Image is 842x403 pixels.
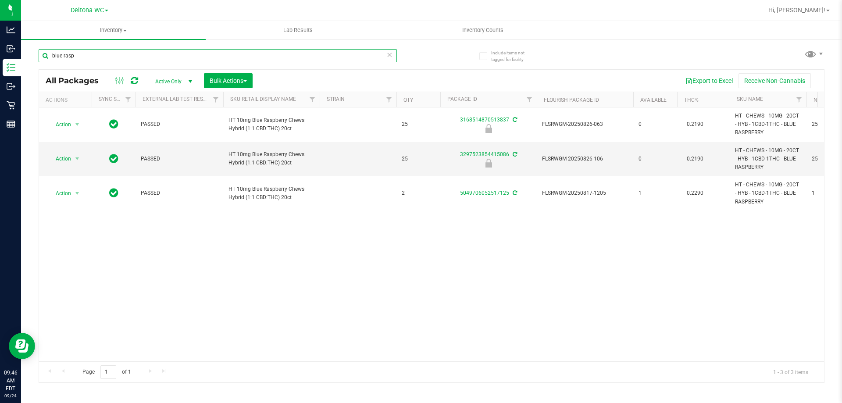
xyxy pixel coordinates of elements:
[511,151,517,157] span: Sync from Compliance System
[7,25,15,34] inline-svg: Analytics
[46,97,88,103] div: Actions
[680,73,739,88] button: Export to Excel
[46,76,107,86] span: All Packages
[447,96,477,102] a: Package ID
[768,7,825,14] span: Hi, [PERSON_NAME]!
[511,117,517,123] span: Sync from Compliance System
[99,96,132,102] a: Sync Status
[109,118,118,130] span: In Sync
[735,181,801,206] span: HT - CHEWS - 10MG - 20CT - HYB - 1CBD-1THC - BLUE RASPBERRY
[143,96,211,102] a: External Lab Test Result
[72,153,83,165] span: select
[402,155,435,163] span: 25
[7,101,15,110] inline-svg: Retail
[210,77,247,84] span: Bulk Actions
[75,365,138,379] span: Page of 1
[72,187,83,200] span: select
[491,50,535,63] span: Include items not tagged for facility
[460,190,509,196] a: 5049706052517125
[7,120,15,128] inline-svg: Reports
[792,92,806,107] a: Filter
[121,92,136,107] a: Filter
[230,96,296,102] a: Sku Retail Display Name
[386,49,392,61] span: Clear
[327,96,345,102] a: Strain
[390,21,575,39] a: Inventory Counts
[739,73,811,88] button: Receive Non-Cannabis
[735,146,801,172] span: HT - CHEWS - 10MG - 20CT - HYB - 1CBD-1THC - BLUE RASPBERRY
[542,155,628,163] span: FLSRWGM-20250826-106
[439,159,538,168] div: Newly Received
[639,120,672,128] span: 0
[684,97,699,103] a: THC%
[460,151,509,157] a: 3297523854415086
[544,97,599,103] a: Flourish Package ID
[511,190,517,196] span: Sync from Compliance System
[4,392,17,399] p: 09/24
[109,153,118,165] span: In Sync
[7,44,15,53] inline-svg: Inbound
[735,112,801,137] span: HT - CHEWS - 10MG - 20CT - HYB - 1CBD-1THC - BLUE RASPBERRY
[766,365,815,378] span: 1 - 3 of 3 items
[141,155,218,163] span: PASSED
[542,120,628,128] span: FLSRWGM-20250826-063
[640,97,667,103] a: Available
[639,155,672,163] span: 0
[9,333,35,359] iframe: Resource center
[639,189,672,197] span: 1
[141,189,218,197] span: PASSED
[209,92,223,107] a: Filter
[403,97,413,103] a: Qty
[21,21,206,39] a: Inventory
[382,92,396,107] a: Filter
[204,73,253,88] button: Bulk Actions
[141,120,218,128] span: PASSED
[7,63,15,72] inline-svg: Inventory
[450,26,515,34] span: Inventory Counts
[228,150,314,167] span: HT 10mg Blue Raspberry Chews Hybrid (1:1 CBD:THC) 20ct
[439,124,538,133] div: Newly Received
[402,120,435,128] span: 25
[271,26,325,34] span: Lab Results
[109,187,118,199] span: In Sync
[72,118,83,131] span: select
[682,118,708,131] span: 0.2190
[682,187,708,200] span: 0.2290
[21,26,206,34] span: Inventory
[542,189,628,197] span: FLSRWGM-20250817-1205
[4,369,17,392] p: 09:46 AM EDT
[100,365,116,379] input: 1
[402,189,435,197] span: 2
[48,153,71,165] span: Action
[522,92,537,107] a: Filter
[7,82,15,91] inline-svg: Outbound
[39,49,397,62] input: Search Package ID, Item Name, SKU, Lot or Part Number...
[737,96,763,102] a: SKU Name
[71,7,104,14] span: Deltona WC
[48,187,71,200] span: Action
[305,92,320,107] a: Filter
[228,116,314,133] span: HT 10mg Blue Raspberry Chews Hybrid (1:1 CBD:THC) 20ct
[460,117,509,123] a: 3168514870513837
[682,153,708,165] span: 0.2190
[48,118,71,131] span: Action
[206,21,390,39] a: Lab Results
[228,185,314,202] span: HT 10mg Blue Raspberry Chews Hybrid (1:1 CBD:THC) 20ct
